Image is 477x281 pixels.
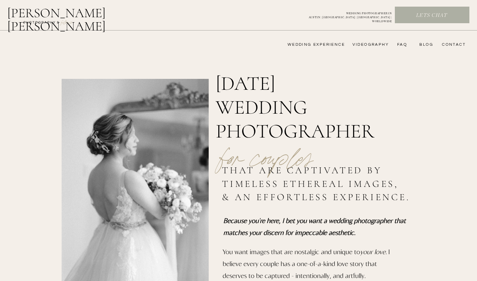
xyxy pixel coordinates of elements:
a: WEDDING PHOTOGRAPHER INAUSTIN | [GEOGRAPHIC_DATA] | [GEOGRAPHIC_DATA] | WORLDWIDE [298,12,392,19]
a: FILMs [54,18,79,26]
a: bLog [417,42,433,47]
a: photography & [20,20,63,28]
i: your love [360,248,386,255]
p: for couples [203,126,329,168]
i: Because you're here, I bet you want a wedding photographer that matches your discern for impeccab... [223,216,406,236]
h1: [DATE] wedding Photographer [216,72,460,139]
a: CONTACT [440,42,466,47]
a: [PERSON_NAME] [PERSON_NAME] [7,6,140,22]
a: Lets chat [395,12,468,19]
a: FAQ [394,42,407,47]
a: videography [350,42,389,47]
a: wedding experience [278,42,345,47]
p: WEDDING PHOTOGRAPHER IN AUSTIN | [GEOGRAPHIC_DATA] | [GEOGRAPHIC_DATA] | WORLDWIDE [298,12,392,19]
h2: that are captivated by timeless ethereal images, & an effortless experience. [222,164,413,206]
